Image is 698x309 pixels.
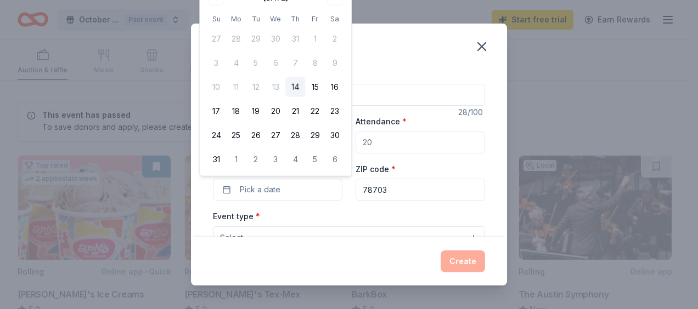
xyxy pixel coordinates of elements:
[213,179,342,201] button: Pick a date
[206,101,226,121] button: 17
[206,125,226,145] button: 24
[325,125,345,145] button: 30
[356,116,407,127] label: Attendance
[356,131,485,153] input: 20
[213,211,260,222] label: Event type
[226,101,246,121] button: 18
[325,77,345,97] button: 16
[285,150,305,169] button: 4
[325,101,345,121] button: 23
[226,125,246,145] button: 25
[226,150,246,169] button: 1
[356,179,485,201] input: 12345 (U.S. only)
[285,77,305,97] button: 14
[266,101,285,121] button: 20
[458,106,485,119] div: 28 /100
[240,183,280,196] span: Pick a date
[213,226,485,249] button: Select
[266,125,285,145] button: 27
[285,101,305,121] button: 21
[246,125,266,145] button: 26
[305,150,325,169] button: 5
[246,150,266,169] button: 2
[266,13,285,25] th: Wednesday
[226,13,246,25] th: Monday
[325,13,345,25] th: Saturday
[266,150,285,169] button: 3
[325,150,345,169] button: 6
[356,164,396,175] label: ZIP code
[305,125,325,145] button: 29
[305,13,325,25] th: Friday
[206,150,226,169] button: 31
[285,13,305,25] th: Thursday
[246,13,266,25] th: Tuesday
[206,13,226,25] th: Sunday
[220,231,243,244] span: Select
[246,101,266,121] button: 19
[305,77,325,97] button: 15
[305,101,325,121] button: 22
[285,125,305,145] button: 28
